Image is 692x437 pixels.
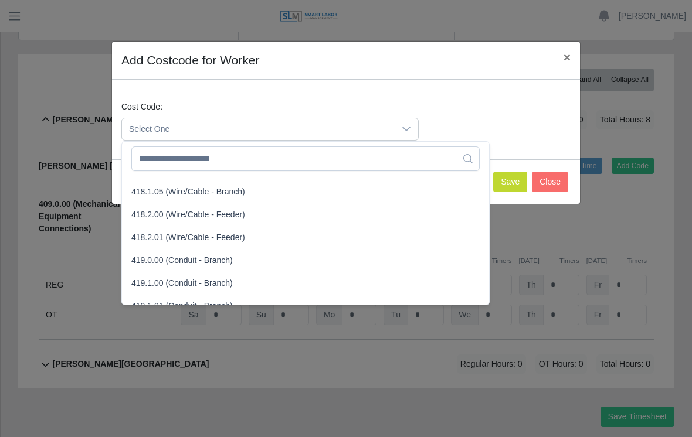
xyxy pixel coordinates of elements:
span: 418.2.00 (Wire/Cable - Feeder) [131,209,245,221]
li: 419.1.01 (Conduit - Branch) [124,295,487,317]
li: 418.1.05 (Wire/Cable - Branch) [124,181,487,203]
li: 419.0.00 (Conduit - Branch) [124,250,487,271]
span: 419.0.00 (Conduit - Branch) [131,254,233,267]
span: × [564,50,571,64]
span: 419.1.00 (Conduit - Branch) [131,277,233,289]
li: 418.2.01 (Wire/Cable - Feeder) [124,227,487,248]
span: 419.1.01 (Conduit - Branch) [131,300,233,312]
li: 418.2.00 (Wire/Cable - Feeder) [124,204,487,226]
li: 419.1.00 (Conduit - Branch) [124,272,487,294]
button: Close [554,42,580,73]
h4: Add Costcode for Worker [121,51,259,70]
button: Save [493,172,527,192]
span: 418.1.05 (Wire/Cable - Branch) [131,186,245,198]
button: Close [532,172,568,192]
span: 418.2.01 (Wire/Cable - Feeder) [131,231,245,244]
span: Select One [122,118,395,140]
label: Cost Code: [121,101,162,113]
